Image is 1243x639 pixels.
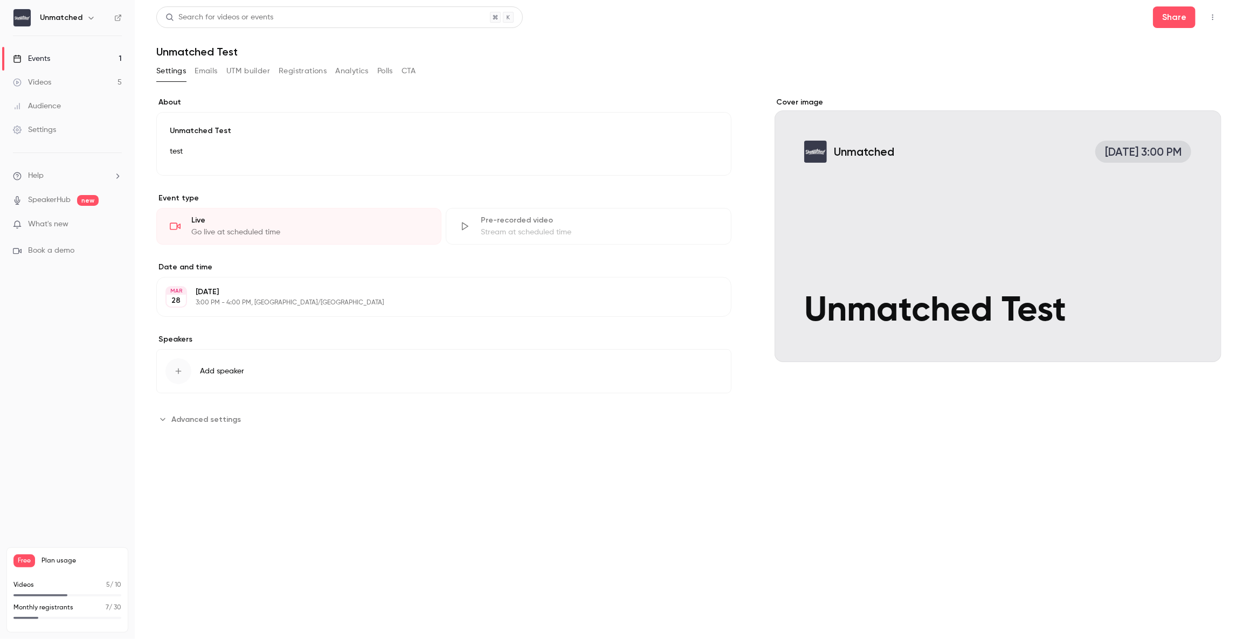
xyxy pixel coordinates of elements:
div: Videos [13,77,51,88]
div: Search for videos or events [165,12,273,23]
iframe: Noticeable Trigger [109,220,122,230]
div: Go live at scheduled time [191,227,428,238]
h1: Unmatched Test [156,45,1221,58]
button: Share [1153,6,1196,28]
span: Plan usage [42,557,121,565]
span: Free [13,554,35,567]
p: Monthly registrants [13,603,73,613]
label: Cover image [775,97,1222,108]
div: Audience [13,101,61,112]
div: Settings [13,124,56,135]
div: Live [191,215,428,226]
a: SpeakerHub [28,195,71,206]
p: Event type [156,193,731,204]
span: Add speaker [200,366,244,377]
h6: Unmatched [40,12,82,23]
button: Polls [377,62,393,80]
div: Stream at scheduled time [481,227,717,238]
button: Add speaker [156,349,731,393]
span: Help [28,170,44,182]
p: Unmatched Test [170,126,718,136]
span: 7 [106,605,109,611]
div: Pre-recorded video [481,215,717,226]
p: [DATE] [196,287,674,297]
button: Settings [156,62,186,80]
label: About [156,97,731,108]
img: Unmatched [13,9,31,26]
p: / 30 [106,603,121,613]
p: / 10 [106,580,121,590]
button: CTA [402,62,416,80]
div: Pre-recorded videoStream at scheduled time [446,208,731,245]
div: MAR [167,287,186,295]
section: Cover image [775,97,1222,362]
span: What's new [28,219,68,230]
button: UTM builder [226,62,270,80]
button: Registrations [279,62,327,80]
label: Speakers [156,334,731,345]
button: Analytics [335,62,369,80]
div: Events [13,53,50,64]
p: 28 [172,295,181,306]
p: Videos [13,580,34,590]
p: test [170,145,718,158]
button: Emails [195,62,217,80]
li: help-dropdown-opener [13,170,122,182]
span: Advanced settings [171,414,241,425]
div: LiveGo live at scheduled time [156,208,441,245]
span: 5 [106,582,110,588]
span: Book a demo [28,245,74,256]
span: new [77,195,99,206]
p: 3:00 PM - 4:00 PM, [GEOGRAPHIC_DATA]/[GEOGRAPHIC_DATA] [196,298,674,307]
button: Advanced settings [156,411,247,428]
label: Date and time [156,262,731,273]
section: Advanced settings [156,411,731,428]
